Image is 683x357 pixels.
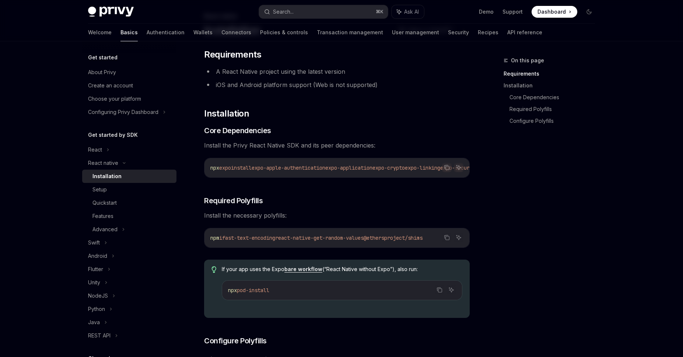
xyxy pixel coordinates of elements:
a: Create an account [82,79,176,92]
a: Installation [504,80,601,91]
div: Unity [88,278,100,287]
a: Features [82,209,176,223]
span: expo [219,164,231,171]
span: Required Polyfills [204,195,263,206]
div: React native [88,159,118,167]
a: Choose your platform [82,92,176,105]
li: A React Native project using the latest version [204,66,470,77]
div: NodeJS [88,291,108,300]
span: Configure Polyfills [204,336,267,346]
div: Installation [92,172,122,181]
a: Demo [479,8,494,15]
span: npx [228,287,237,294]
a: Welcome [88,24,112,41]
div: Advanced [92,225,118,234]
button: Search...⌘K [259,5,388,18]
button: Ask AI [446,285,456,295]
button: Copy the contents from the code block [442,163,452,172]
a: User management [392,24,439,41]
a: Policies & controls [260,24,308,41]
img: dark logo [88,7,134,17]
a: Basics [120,24,138,41]
span: expo-application [325,164,372,171]
div: Android [88,252,107,260]
span: react-native-get-random-values [275,235,364,241]
a: Authentication [147,24,185,41]
a: Configure Polyfills [509,115,601,127]
div: Java [88,318,100,327]
a: Wallets [193,24,213,41]
span: expo-apple-authentication [252,164,325,171]
span: If your app uses the Expo (“React Native without Expo”), also run: [222,266,462,273]
button: Ask AI [454,163,463,172]
button: Toggle dark mode [583,6,595,18]
div: Setup [92,185,107,194]
div: Swift [88,238,100,247]
div: Search... [273,7,294,16]
h5: Get started [88,53,118,62]
a: Security [448,24,469,41]
div: About Privy [88,68,116,77]
li: iOS and Android platform support (Web is not supported) [204,80,470,90]
div: Flutter [88,265,103,274]
div: React [88,145,102,154]
a: Transaction management [317,24,383,41]
span: Ask AI [404,8,419,15]
button: Copy the contents from the code block [442,233,452,242]
span: @ethersproject/shims [364,235,423,241]
a: Required Polyfills [509,103,601,115]
a: bare workflow [284,266,322,273]
span: expo-crypto [372,164,405,171]
button: Copy the contents from the code block [435,285,444,295]
h5: Get started by SDK [88,131,138,139]
span: Dashboard [537,8,566,15]
span: Install the Privy React Native SDK and its peer dependencies: [204,140,470,150]
span: Requirements [204,49,261,60]
span: expo-linking [405,164,440,171]
a: About Privy [82,66,176,79]
a: Dashboard [532,6,577,18]
div: Python [88,305,105,313]
a: Requirements [504,68,601,80]
div: REST API [88,331,111,340]
div: Create an account [88,81,133,90]
div: Features [92,212,113,221]
div: Choose your platform [88,94,141,103]
a: API reference [507,24,542,41]
span: expo-secure-store [440,164,490,171]
a: Core Dependencies [509,91,601,103]
span: i [219,235,222,241]
a: Quickstart [82,196,176,209]
a: Installation [82,170,176,183]
svg: Tip [211,266,217,273]
span: Core Dependencies [204,125,271,136]
span: Install the necessary polyfills: [204,210,470,221]
button: Ask AI [392,5,424,18]
span: fast-text-encoding [222,235,275,241]
span: ⌘ K [376,9,383,15]
div: Quickstart [92,198,117,207]
a: Connectors [221,24,251,41]
a: Support [502,8,523,15]
a: Recipes [478,24,498,41]
div: Configuring Privy Dashboard [88,108,158,117]
a: Setup [82,183,176,196]
span: On this page [511,56,544,65]
span: npm [210,235,219,241]
span: install [231,164,252,171]
span: npx [210,164,219,171]
button: Ask AI [454,233,463,242]
span: pod-install [237,287,269,294]
span: Installation [204,108,249,119]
